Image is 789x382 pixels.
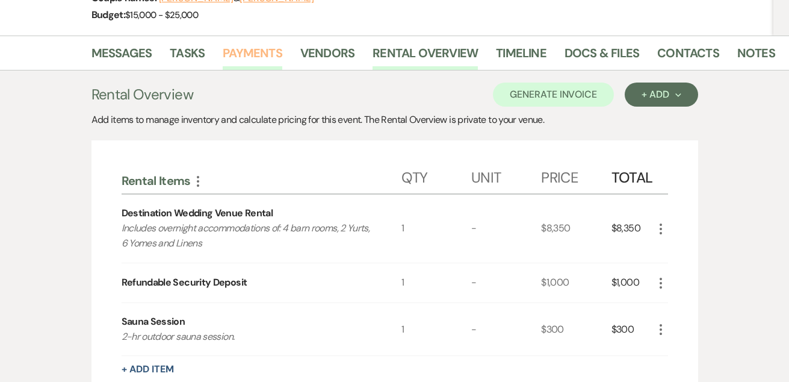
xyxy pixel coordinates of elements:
[401,303,471,356] div: 1
[541,303,611,356] div: $300
[125,9,198,21] span: $15,000 - $25,000
[223,43,282,70] a: Payments
[471,263,541,302] div: -
[642,90,681,99] div: + Add
[91,113,698,127] div: Add items to manage inventory and calculate pricing for this event. The Rental Overview is privat...
[401,157,471,193] div: Qty
[625,83,698,107] button: + Add
[541,195,611,263] div: $8,350
[471,157,541,193] div: Unit
[122,206,273,221] div: Destination Wedding Venue Rental
[471,195,541,263] div: -
[401,195,471,263] div: 1
[122,275,247,290] div: Refundable Security Deposit
[401,263,471,302] div: 1
[373,43,478,70] a: Rental Overview
[471,303,541,356] div: -
[122,221,374,251] p: Includes overnight accommodations of: 4 barn rooms, 2 Yurts, 6 Yomes and Linens
[541,263,611,302] div: $1,000
[91,43,152,70] a: Messages
[565,43,639,70] a: Docs & Files
[170,43,205,70] a: Tasks
[122,329,374,345] p: 2-hr outdoor sauna session.
[611,195,654,263] div: $8,350
[496,43,546,70] a: Timeline
[611,157,654,193] div: Total
[122,173,401,189] div: Rental Items
[300,43,354,70] a: Vendors
[91,84,193,105] h3: Rental Overview
[611,303,654,356] div: $300
[122,315,185,329] div: Sauna Session
[657,43,719,70] a: Contacts
[122,365,174,374] button: + Add Item
[541,157,611,193] div: Price
[91,8,126,21] span: Budget:
[611,263,654,302] div: $1,000
[737,43,775,70] a: Notes
[493,83,614,107] button: Generate Invoice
